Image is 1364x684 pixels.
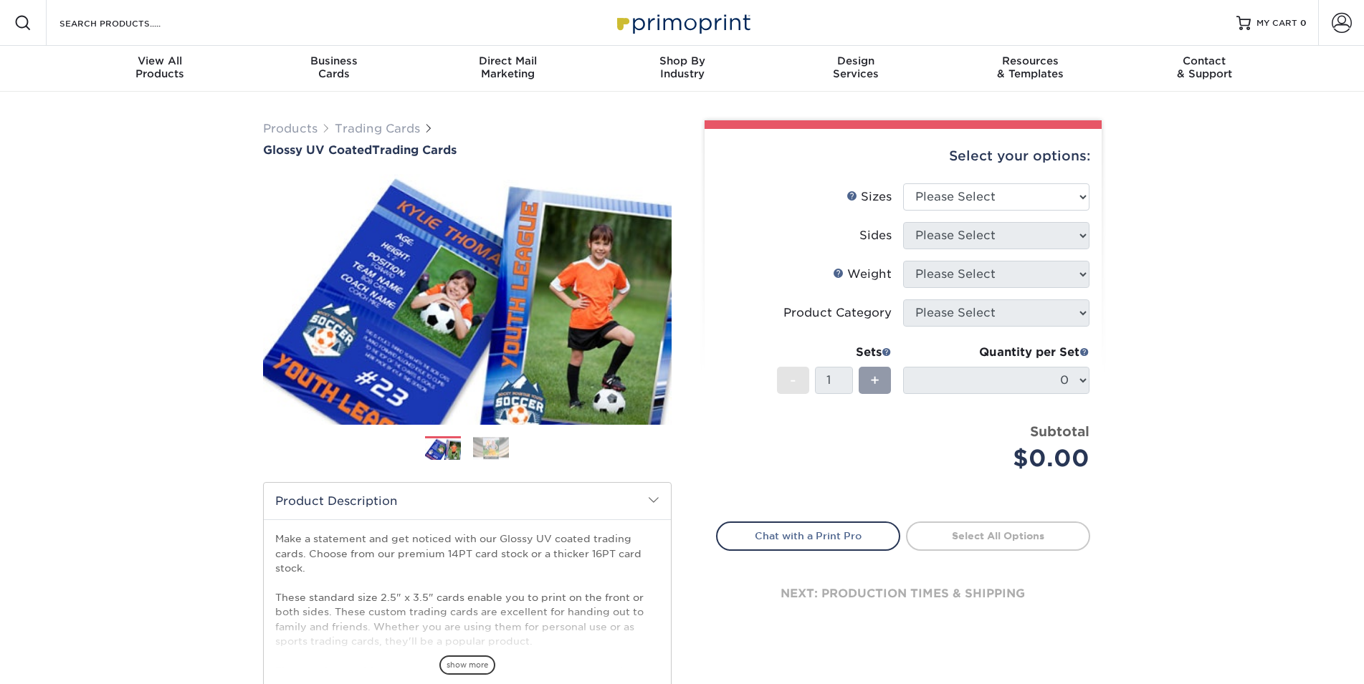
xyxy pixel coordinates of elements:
[264,483,671,519] h2: Product Description
[595,54,769,80] div: Industry
[943,46,1117,92] a: Resources& Templates
[263,158,672,440] img: Glossy UV Coated 01
[595,54,769,67] span: Shop By
[73,54,247,67] span: View All
[247,46,421,92] a: BusinessCards
[1117,54,1292,67] span: Contact
[263,143,372,157] span: Glossy UV Coated
[943,54,1117,67] span: Resources
[247,54,421,80] div: Cards
[425,437,461,462] img: Trading Cards 01
[263,143,672,157] a: Glossy UV CoatedTrading Cards
[943,54,1117,80] div: & Templates
[716,551,1090,637] div: next: production times & shipping
[1117,46,1292,92] a: Contact& Support
[790,370,796,391] span: -
[716,129,1090,183] div: Select your options:
[247,54,421,67] span: Business
[1300,18,1307,28] span: 0
[716,521,900,550] a: Chat with a Print Pro
[846,188,892,206] div: Sizes
[906,521,1090,550] a: Select All Options
[263,122,318,135] a: Products
[58,14,198,32] input: SEARCH PRODUCTS.....
[263,143,672,157] h1: Trading Cards
[833,266,892,283] div: Weight
[903,344,1089,361] div: Quantity per Set
[870,370,879,391] span: +
[439,655,495,675] span: show more
[769,46,943,92] a: DesignServices
[769,54,943,80] div: Services
[914,441,1089,476] div: $0.00
[335,122,420,135] a: Trading Cards
[421,54,595,67] span: Direct Mail
[1030,423,1089,439] strong: Subtotal
[777,344,892,361] div: Sets
[595,46,769,92] a: Shop ByIndustry
[783,304,892,322] div: Product Category
[73,54,247,80] div: Products
[73,46,247,92] a: View AllProducts
[1256,17,1297,29] span: MY CART
[421,46,595,92] a: Direct MailMarketing
[769,54,943,67] span: Design
[859,227,892,244] div: Sides
[473,437,509,459] img: Trading Cards 02
[421,54,595,80] div: Marketing
[1117,54,1292,80] div: & Support
[611,7,754,38] img: Primoprint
